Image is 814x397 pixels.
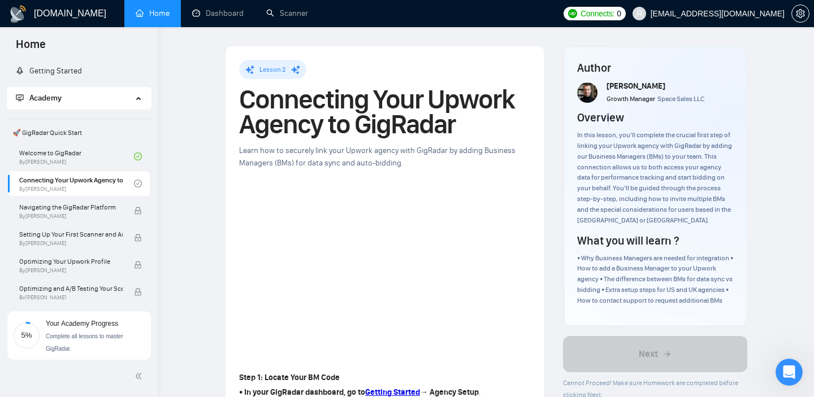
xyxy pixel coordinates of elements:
[27,199,40,212] img: Viktor avatar
[635,10,643,18] span: user
[16,94,24,102] span: fund-projection-screen
[577,82,597,103] img: vlad-t.jpg
[9,5,27,23] img: logo
[135,370,146,382] span: double-left
[19,240,123,247] span: By [PERSON_NAME]
[19,229,123,240] span: Setting Up Your First Scanner and Auto-Bidder
[11,236,215,279] div: Send us a messageWe typically reply in under a minute
[134,180,142,187] span: check-circle
[19,283,123,294] span: Optimizing and A/B Testing Your Scanner for Better Results
[239,87,531,137] h1: Connecting Your Upwork Agency to GigRadar
[12,188,214,230] div: Viktor avatarOleksandr avatarNazar avatarnope. Business manager assigment screen looks vacant, no...
[19,171,134,196] a: Connecting Your Upwork Agency to GigRadarBy[PERSON_NAME]
[19,202,123,213] span: Navigating the GigRadar Platform
[19,256,123,267] span: Optimizing Your Upwork Profile
[577,130,734,226] div: In this lesson, you’ll complete the crucial first step of linking your Upwork agency with GigRada...
[75,293,150,338] button: Messages
[581,7,614,20] span: Connects:
[13,331,40,339] span: 5%
[16,66,82,76] a: rocketGetting Started
[134,152,142,160] span: check-circle
[11,171,215,230] div: Recent messageViktor avatarOleksandr avatarNazar avatarnope. Business manager assigment screen lo...
[577,60,734,76] h4: Author
[47,209,114,221] div: [DOMAIN_NAME]
[177,18,200,41] img: Profile image for Viktor
[23,21,41,40] img: logo
[657,95,704,103] span: Space Sales LLC
[19,294,123,301] span: By [PERSON_NAME]
[259,66,286,73] span: Lesson 2
[239,387,365,397] strong: • In your GigRadar dashboard, go to
[151,293,226,338] button: Help
[46,333,123,352] span: Complete all lessons to master GigRadar.
[577,253,734,306] div: • Why Business Managers are needed for integration • How to add a Business Manager to your Upwork...
[239,373,340,382] strong: Step 1: Locate Your BM Code
[7,36,55,60] span: Home
[23,80,203,138] p: Hi [EMAIL_ADDRESS][DOMAIN_NAME] 👋
[23,138,203,157] p: How can we help?
[47,198,728,207] span: nope. Business manager assigment screen looks vacant, non working and non caring. I cant schedule...
[134,261,142,269] span: lock
[156,18,179,41] img: Profile image for Oleksandr
[420,387,479,397] strong: → Agency Setup
[568,9,577,18] img: upwork-logo.png
[617,7,621,20] span: 0
[23,246,189,258] div: Send us a message
[25,321,50,329] span: Home
[192,8,244,18] a: dashboardDashboard
[365,387,420,397] a: Getting Started
[791,5,809,23] button: setting
[134,288,142,296] span: lock
[8,121,150,144] span: 🚀 GigRadar Quick Start
[116,209,150,221] div: • 9m ago
[23,181,203,193] div: Recent message
[791,9,809,18] a: setting
[266,8,308,18] a: searchScanner
[19,144,134,169] a: Welcome to GigRadarBy[PERSON_NAME]
[577,233,679,248] h4: What you will learn ?
[19,213,123,220] span: By [PERSON_NAME]
[29,93,62,103] span: Academy
[7,60,151,82] li: Getting Started
[31,208,45,221] img: Nazar avatar
[792,9,809,18] span: setting
[46,320,118,328] span: Your Academy Progress
[94,321,133,329] span: Messages
[16,93,62,103] span: Academy
[136,8,170,18] a: homeHome
[607,95,655,103] span: Growth Manager
[134,207,142,215] span: lock
[776,359,803,386] iframe: Intercom live chat
[239,146,516,168] span: Learn how to securely link your Upwork agency with GigRadar by adding Business Managers (BMs) for...
[23,258,189,269] div: We typically reply in under a minute
[577,110,624,125] h4: Overview
[135,18,157,41] img: Profile image for Nazar
[639,347,658,361] span: Next
[563,336,748,372] button: Next
[19,267,123,274] span: By [PERSON_NAME]
[179,321,197,329] span: Help
[134,234,142,242] span: lock
[21,208,35,221] img: Oleksandr avatar
[607,81,665,91] span: [PERSON_NAME]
